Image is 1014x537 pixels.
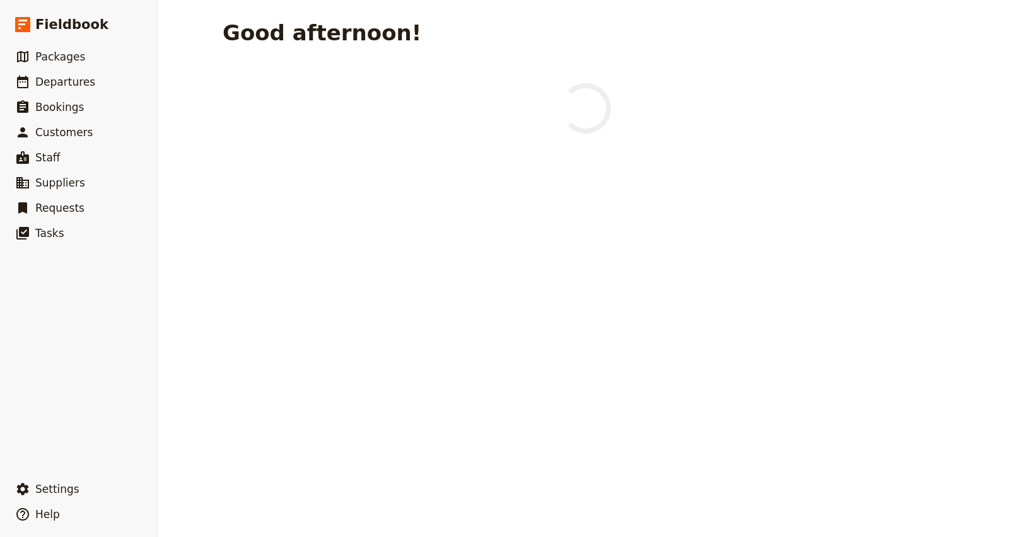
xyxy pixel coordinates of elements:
span: Fieldbook [35,15,108,34]
span: Packages [35,50,85,63]
span: Bookings [35,101,84,113]
span: Requests [35,202,84,214]
h1: Good afternoon! [223,20,421,45]
span: Suppliers [35,176,85,189]
span: Departures [35,76,95,88]
span: Settings [35,483,79,495]
span: Staff [35,151,61,164]
span: Customers [35,126,93,139]
span: Help [35,508,60,521]
span: Tasks [35,227,64,240]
